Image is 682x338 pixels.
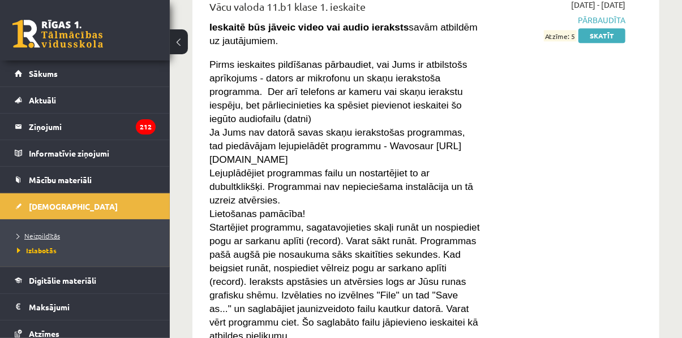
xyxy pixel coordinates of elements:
[29,68,58,79] span: Sākums
[15,140,156,166] a: Informatīvie ziņojumi
[15,267,156,293] a: Digitālie materiāli
[136,119,156,135] i: 212
[209,208,306,219] span: Lietošanas pamācība!
[209,21,409,33] strong: Ieskaitē būs jāveic video vai audio ieraksts
[15,60,156,86] a: Sākums
[17,231,60,240] span: Neizpildītās
[29,140,156,166] legend: Informatīvie ziņojumi
[209,21,478,46] span: savām atbildēm uz jautājumiem.
[29,275,96,285] span: Digitālie materiāli
[544,30,577,42] span: Atzīme: 5
[29,294,156,320] legend: Maksājumi
[17,231,158,241] a: Neizpildītās
[209,127,465,165] span: Ja Jums nav datorā savas skaņu ierakstošas programmas, tad piedāvājam lejupielādēt programmu - Wa...
[209,167,473,206] span: Lejuplādējiet programmas failu un nostartējiet to ar dubultklikšķi. Programmai nav nepieciešama i...
[15,114,156,140] a: Ziņojumi212
[29,95,56,105] span: Aktuāli
[29,114,156,140] legend: Ziņojumi
[29,201,118,211] span: [DEMOGRAPHIC_DATA]
[578,28,625,43] a: Skatīt
[15,87,156,113] a: Aktuāli
[15,193,156,219] a: [DEMOGRAPHIC_DATA]
[17,245,158,255] a: Izlabotās
[15,294,156,320] a: Maksājumi
[12,20,103,48] a: Rīgas 1. Tālmācības vidusskola
[29,175,92,185] span: Mācību materiāli
[17,246,57,255] span: Izlabotās
[498,14,625,26] span: Pārbaudīta
[15,167,156,193] a: Mācību materiāli
[209,59,467,124] span: Pirms ieskaites pildīšanas pārbaudiet, vai Jums ir atbilstošs aprīkojums - dators ar mikrofonu un...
